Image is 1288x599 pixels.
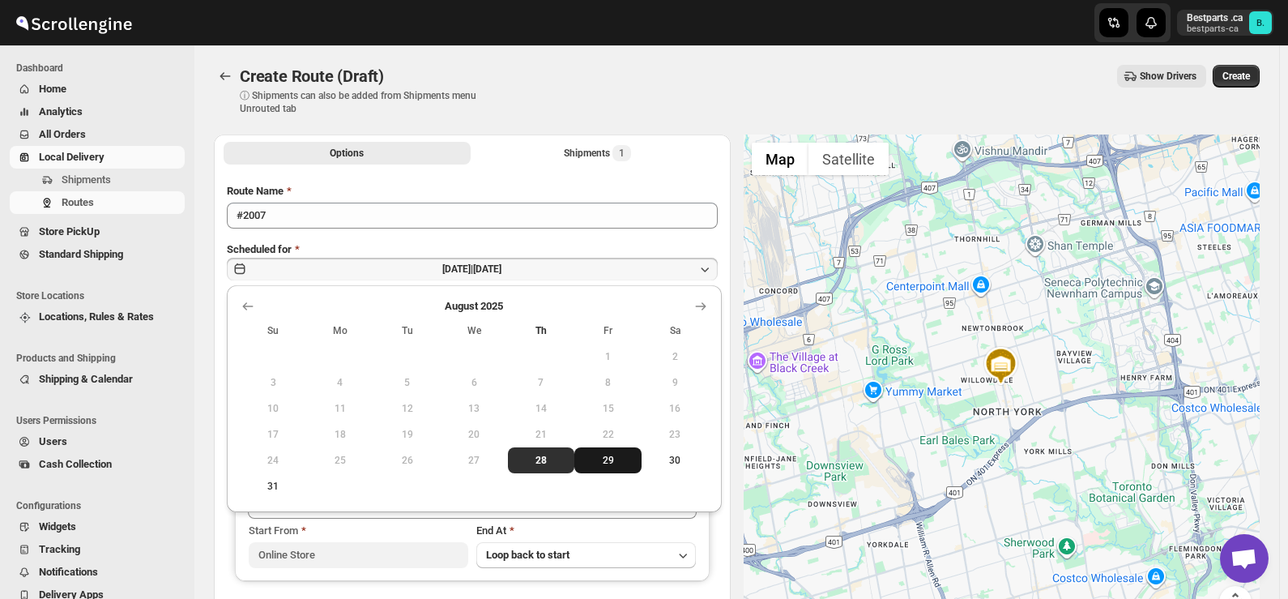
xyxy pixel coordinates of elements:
[227,203,718,229] input: Eg: Bengaluru Route
[808,143,889,175] button: Show satellite imagery
[227,258,718,280] button: [DATE]|[DATE]
[39,151,104,163] span: Local Delivery
[648,324,702,337] span: Sa
[214,65,237,88] button: Routes
[447,454,501,467] span: 27
[240,421,307,447] button: Sunday August 17 2025
[10,538,185,561] button: Tracking
[330,147,364,160] span: Options
[240,447,307,473] button: Sunday August 24 2025
[441,447,508,473] button: Wednesday August 27 2025
[642,396,709,421] button: Saturday August 16 2025
[237,295,259,318] button: Show previous month, July 2025
[1187,24,1243,34] p: bestparts-ca
[689,295,712,318] button: Show next month, September 2025
[476,523,696,539] div: End At
[514,376,569,389] span: 7
[447,428,501,441] span: 20
[13,2,134,43] img: ScrollEngine
[642,370,709,396] button: Saturday August 9 2025
[10,368,185,391] button: Shipping & Calendar
[1177,10,1273,36] button: User menu
[380,402,434,415] span: 12
[240,370,307,396] button: Sunday August 3 2025
[16,352,186,365] span: Products and Shipping
[380,376,434,389] span: 5
[441,421,508,447] button: Wednesday August 20 2025
[307,396,374,421] button: Monday August 11 2025
[1140,70,1196,83] span: Show Drivers
[648,376,702,389] span: 9
[581,402,635,415] span: 15
[1249,11,1272,34] span: Bestparts .ca
[447,376,501,389] span: 6
[642,344,709,370] button: Saturday August 2 2025
[574,318,642,344] th: Friday
[39,310,154,323] span: Locations, Rules & Rates
[313,324,368,337] span: Mo
[313,454,368,467] span: 25
[564,145,631,161] div: Shipments
[473,263,501,275] span: [DATE]
[373,421,441,447] button: Tuesday August 19 2025
[39,105,83,118] span: Analytics
[648,350,702,363] span: 2
[581,454,635,467] span: 29
[648,454,702,467] span: 30
[39,83,66,95] span: Home
[574,396,642,421] button: Friday August 15 2025
[514,454,569,467] span: 28
[581,324,635,337] span: Fr
[476,542,696,568] button: Loop back to start
[240,318,307,344] th: Sunday
[380,324,434,337] span: Tu
[246,402,301,415] span: 10
[10,516,185,538] button: Widgets
[16,499,186,512] span: Configurations
[10,78,185,101] button: Home
[1117,65,1206,88] button: Show Drivers
[62,173,111,186] span: Shipments
[508,396,575,421] button: Thursday August 14 2025
[39,543,80,555] span: Tracking
[39,373,133,385] span: Shipping & Calendar
[249,524,298,537] span: Start From
[373,396,441,421] button: Tuesday August 12 2025
[508,421,575,447] button: Thursday August 21 2025
[486,549,569,561] span: Loop back to start
[508,370,575,396] button: Thursday August 7 2025
[240,473,307,499] button: Sunday August 31 2025
[307,318,374,344] th: Monday
[10,453,185,476] button: Cash Collection
[574,344,642,370] button: Friday August 1 2025
[307,447,374,473] button: Monday August 25 2025
[441,318,508,344] th: Wednesday
[39,128,86,140] span: All Orders
[380,428,434,441] span: 19
[642,447,709,473] button: Saturday August 30 2025
[447,324,501,337] span: We
[447,402,501,415] span: 13
[373,318,441,344] th: Tuesday
[10,430,185,453] button: Users
[1220,534,1269,583] a: Open chat
[246,480,301,493] span: 31
[648,428,702,441] span: 23
[574,370,642,396] button: Friday August 8 2025
[642,318,709,344] th: Saturday
[441,396,508,421] button: Wednesday August 13 2025
[240,89,495,115] p: ⓘ Shipments can also be added from Shipments menu Unrouted tab
[10,169,185,191] button: Shipments
[227,185,284,197] span: Route Name
[574,421,642,447] button: Friday August 22 2025
[508,447,575,473] button: Today Thursday August 28 2025
[240,66,384,86] span: Create Route (Draft)
[642,421,709,447] button: Saturday August 23 2025
[16,289,186,302] span: Store Locations
[10,306,185,328] button: Locations, Rules & Rates
[380,454,434,467] span: 26
[1187,11,1243,24] p: Bestparts .ca
[62,196,94,208] span: Routes
[508,318,575,344] th: Thursday
[441,370,508,396] button: Wednesday August 6 2025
